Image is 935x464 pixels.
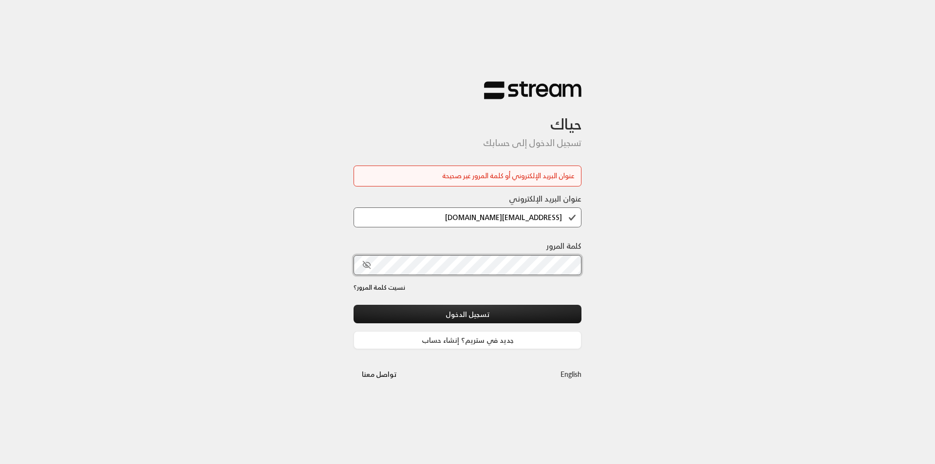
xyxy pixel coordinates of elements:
a: English [561,365,581,383]
img: Stream Logo [484,81,581,100]
button: تواصل معنا [354,365,405,383]
h3: حياك [354,100,581,133]
label: عنوان البريد الإلكتروني [509,193,581,204]
input: اكتب بريدك الإلكتروني هنا [354,207,581,227]
a: تواصل معنا [354,368,405,380]
a: جديد في ستريم؟ إنشاء حساب [354,331,581,349]
label: كلمة المرور [546,240,581,252]
div: عنوان البريد الإلكتروني أو كلمة المرور غير صحيحة [360,171,575,181]
button: تسجيل الدخول [354,305,581,323]
button: toggle password visibility [358,257,375,273]
a: نسيت كلمة المرور؟ [354,283,405,293]
h5: تسجيل الدخول إلى حسابك [354,138,581,148]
